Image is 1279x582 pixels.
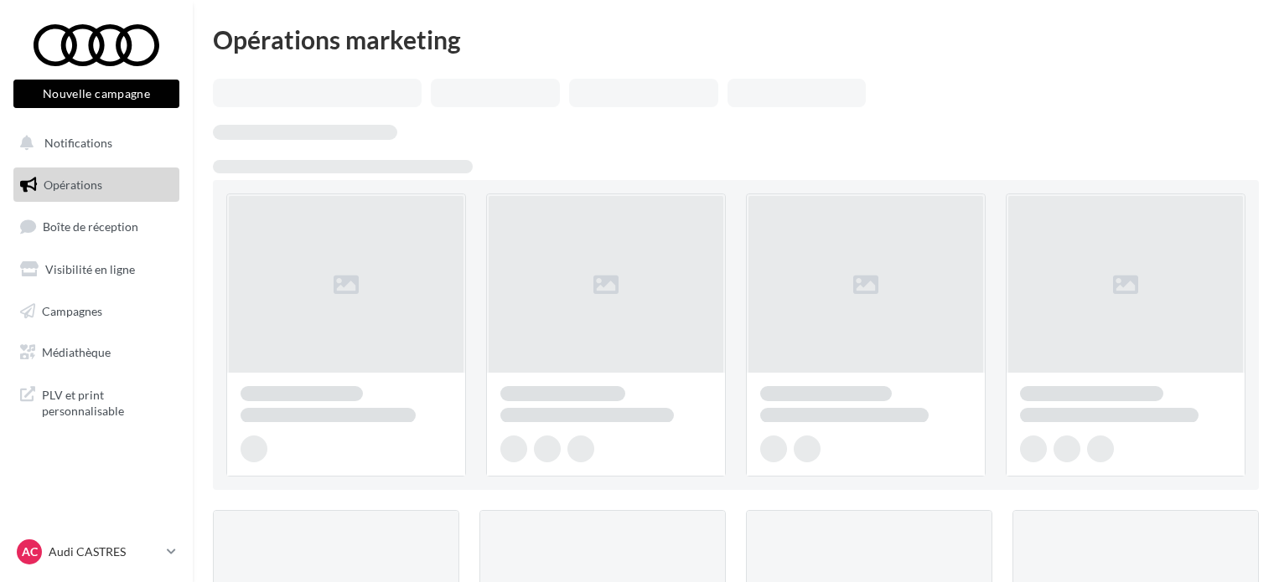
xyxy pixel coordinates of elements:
[42,384,173,420] span: PLV et print personnalisable
[10,209,183,245] a: Boîte de réception
[49,543,160,560] p: Audi CASTRES
[13,80,179,108] button: Nouvelle campagne
[10,167,183,203] a: Opérations
[44,178,102,192] span: Opérations
[13,536,179,568] a: AC Audi CASTRES
[44,136,112,150] span: Notifications
[10,126,176,161] button: Notifications
[10,252,183,287] a: Visibilité en ligne
[43,219,138,234] span: Boîte de réception
[42,345,111,359] span: Médiathèque
[10,335,183,370] a: Médiathèque
[42,303,102,317] span: Campagnes
[213,27,1259,52] div: Opérations marketing
[10,377,183,426] a: PLV et print personnalisable
[45,262,135,276] span: Visibilité en ligne
[10,294,183,329] a: Campagnes
[22,543,38,560] span: AC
